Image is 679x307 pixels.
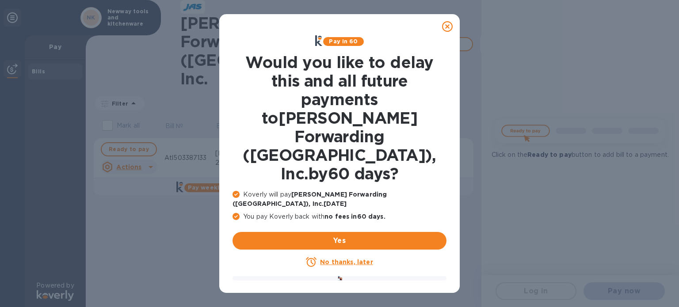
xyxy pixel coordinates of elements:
[320,258,373,265] u: No thanks, later
[233,232,446,250] button: Yes
[233,190,446,208] p: Koverly will pay
[233,53,446,183] h1: Would you like to delay this and all future payments to [PERSON_NAME] Forwarding ([GEOGRAPHIC_DAT...
[324,213,385,220] b: no fees in 60 days .
[240,235,439,246] span: Yes
[233,212,446,221] p: You pay Koverly back with
[233,191,387,207] b: [PERSON_NAME] Forwarding ([GEOGRAPHIC_DATA]), Inc. [DATE]
[329,38,358,45] b: Pay in 60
